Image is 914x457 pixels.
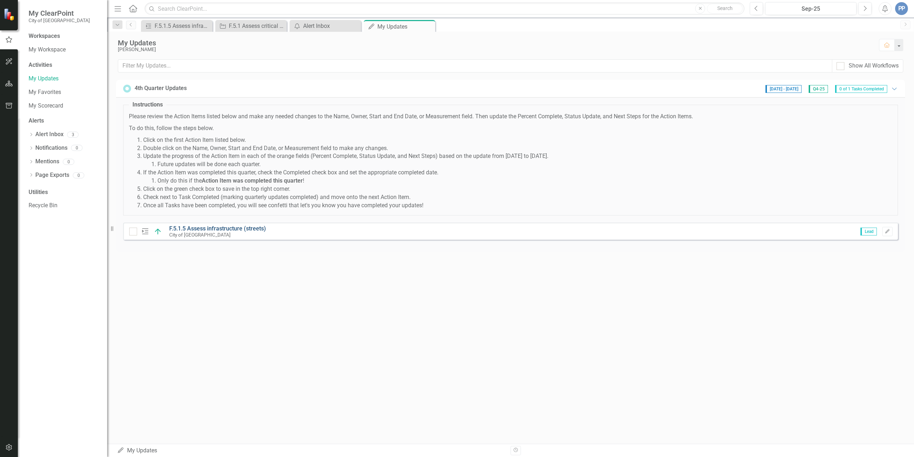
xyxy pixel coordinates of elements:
[29,61,100,69] div: Activities
[229,21,285,30] div: F.5.1 Assess critical and basic infrastructure to prioritize repair and replacement (water, waste...
[129,124,892,133] p: To do this, follow the steps below.
[35,130,64,139] a: Alert Inbox
[143,144,892,153] li: Double click on the Name, Owner, Start and End Date, or Measurement field to make any changes.
[291,21,359,30] a: Alert Inbox
[35,144,67,152] a: Notifications
[35,158,59,166] a: Mentions
[29,9,90,18] span: My ClearPoint
[29,18,90,23] small: City of [GEOGRAPHIC_DATA]
[29,88,100,96] a: My Favorites
[202,177,303,184] strong: Action Item was completed this quarter
[129,113,892,121] p: Please review the Action Items listed below and make any needed changes to the Name, Owner, Start...
[29,75,100,83] a: My Updates
[143,193,892,202] li: Check next to Task Completed (marking quarterly updates completed) and move onto the next Action ...
[35,171,69,179] a: Page Exports
[143,185,892,193] li: Click on the green check box to save in the top right corner.
[717,5,733,11] span: Search
[154,227,162,236] img: On Track
[29,32,60,40] div: Workspaces
[73,172,84,178] div: 0
[157,177,892,185] li: Only do this if the !
[303,21,359,30] div: Alert Inbox
[118,47,872,52] div: [PERSON_NAME]
[67,131,79,138] div: 3
[29,188,100,197] div: Utilities
[835,85,887,93] span: 0 of 1 Tasks Completed
[895,2,908,15] button: PP
[71,145,82,151] div: 0
[217,21,285,30] a: F.5.1 Assess critical and basic infrastructure to prioritize repair and replacement (water, waste...
[768,5,854,13] div: Sep-25
[169,225,266,232] a: F.5.1.5 Assess infrastructure (streets)
[143,202,892,210] li: Once all Tasks have been completed, you will see confetti that let's you know you have completed ...
[169,232,231,238] small: City of [GEOGRAPHIC_DATA]
[117,447,505,455] div: My Updates
[29,117,100,125] div: Alerts
[377,22,433,31] div: My Updates
[63,159,74,165] div: 0
[4,8,16,20] img: ClearPoint Strategy
[155,21,211,30] div: F.5.1.5 Assess infrastructure (streets)
[143,169,892,185] li: If the Action Item was completed this quarter, check the Completed check box and set the appropri...
[135,84,187,93] div: 4th Quarter Updates
[29,102,100,110] a: My Scorecard
[157,160,892,169] li: Future updates will be done each quarter.
[29,202,100,210] a: Recycle Bin
[29,46,100,54] a: My Workspace
[860,228,877,235] span: Lead
[143,152,892,169] li: Update the progress of the Action Item in each of the orange fields (Percent Complete, Status Upd...
[849,62,899,70] div: Show All Workflows
[143,21,211,30] a: F.5.1.5 Assess infrastructure (streets)
[809,85,828,93] span: Q4-25
[765,2,857,15] button: Sep-25
[765,85,802,93] span: [DATE] - [DATE]
[118,39,872,47] div: My Updates
[143,136,892,144] li: Click on the first Action Item listed below.
[118,59,832,73] input: Filter My Updates...
[145,3,744,15] input: Search ClearPoint...
[129,101,166,109] legend: Instructions
[707,4,743,14] button: Search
